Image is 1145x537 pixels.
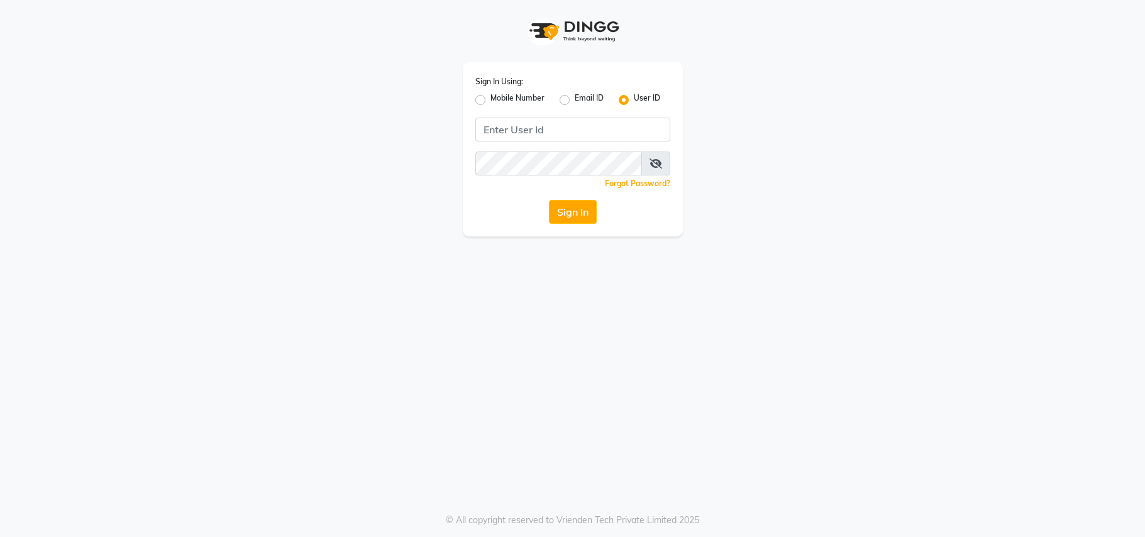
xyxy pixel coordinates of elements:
button: Sign In [549,200,597,224]
input: Username [475,118,670,141]
label: Email ID [575,92,604,108]
a: Forgot Password? [605,179,670,188]
img: logo1.svg [523,13,623,50]
input: Username [475,152,642,175]
label: User ID [634,92,660,108]
label: Sign In Using: [475,76,523,87]
label: Mobile Number [490,92,545,108]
